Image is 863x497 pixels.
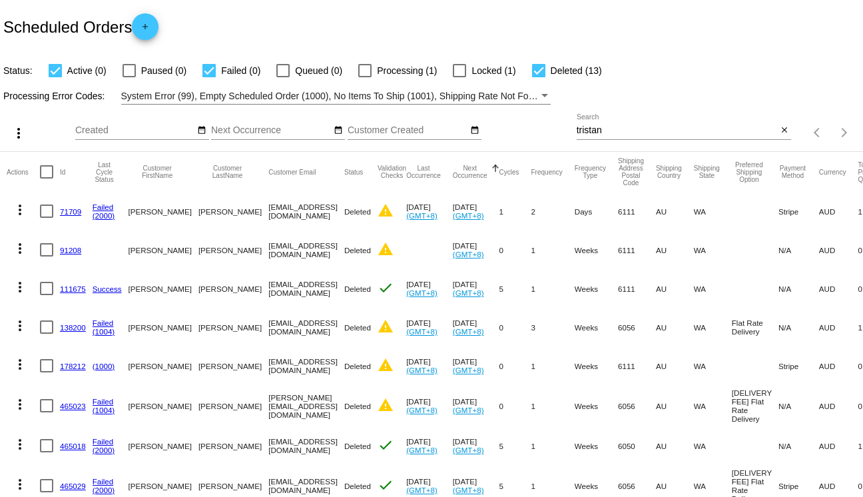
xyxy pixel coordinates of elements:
[656,269,694,308] mat-cell: AU
[453,269,499,308] mat-cell: [DATE]
[656,231,694,269] mat-cell: AU
[268,308,344,346] mat-cell: [EMAIL_ADDRESS][DOMAIN_NAME]
[268,192,344,231] mat-cell: [EMAIL_ADDRESS][DOMAIN_NAME]
[406,385,453,426] mat-cell: [DATE]
[129,385,198,426] mat-cell: [PERSON_NAME]
[93,406,115,414] a: (1004)
[3,13,158,40] h2: Scheduled Orders
[453,385,499,426] mat-cell: [DATE]
[471,63,515,79] span: Locked (1)
[453,426,499,465] mat-cell: [DATE]
[819,426,858,465] mat-cell: AUD
[198,308,268,346] mat-cell: [PERSON_NAME]
[268,385,344,426] mat-cell: [PERSON_NAME][EMAIL_ADDRESS][DOMAIN_NAME]
[198,385,268,426] mat-cell: [PERSON_NAME]
[656,165,682,179] button: Change sorting for ShippingCountry
[93,486,115,494] a: (2000)
[295,63,342,79] span: Queued (0)
[531,231,575,269] mat-cell: 1
[129,165,186,179] button: Change sorting for CustomerFirstName
[777,124,791,138] button: Clear
[499,385,531,426] mat-cell: 0
[344,284,371,293] span: Deleted
[575,231,618,269] mat-cell: Weeks
[129,231,198,269] mat-cell: [PERSON_NAME]
[618,192,656,231] mat-cell: 6111
[129,426,198,465] mat-cell: [PERSON_NAME]
[406,327,437,336] a: (GMT+8)
[831,119,858,146] button: Next page
[778,165,807,179] button: Change sorting for PaymentMethod.Type
[819,231,858,269] mat-cell: AUD
[453,288,484,297] a: (GMT+8)
[575,308,618,346] mat-cell: Weeks
[499,308,531,346] mat-cell: 0
[778,308,819,346] mat-cell: N/A
[618,269,656,308] mat-cell: 6111
[656,192,694,231] mat-cell: AU
[121,88,551,105] mat-select: Filter by Processing Error Codes
[732,161,766,183] button: Change sorting for PreferredShippingOption
[12,279,28,295] mat-icon: more_vert
[499,269,531,308] mat-cell: 5
[12,318,28,334] mat-icon: more_vert
[60,168,65,176] button: Change sorting for Id
[344,246,371,254] span: Deleted
[819,385,858,426] mat-cell: AUD
[12,202,28,218] mat-icon: more_vert
[656,385,694,426] mat-cell: AU
[377,63,437,79] span: Processing (1)
[60,246,81,254] a: 91208
[470,125,479,136] mat-icon: date_range
[93,397,114,406] a: Failed
[93,327,115,336] a: (1004)
[531,426,575,465] mat-cell: 1
[268,231,344,269] mat-cell: [EMAIL_ADDRESS][DOMAIN_NAME]
[575,346,618,385] mat-cell: Weeks
[129,346,198,385] mat-cell: [PERSON_NAME]
[694,346,732,385] mat-cell: WA
[3,91,105,101] span: Processing Error Codes:
[60,207,81,216] a: 71709
[406,366,437,374] a: (GMT+8)
[453,446,484,454] a: (GMT+8)
[694,231,732,269] mat-cell: WA
[453,327,484,336] a: (GMT+8)
[406,486,437,494] a: (GMT+8)
[12,356,28,372] mat-icon: more_vert
[575,192,618,231] mat-cell: Days
[453,211,484,220] a: (GMT+8)
[378,241,394,257] mat-icon: warning
[129,269,198,308] mat-cell: [PERSON_NAME]
[453,308,499,346] mat-cell: [DATE]
[453,366,484,374] a: (GMT+8)
[268,168,316,176] button: Change sorting for CustomerEmail
[344,362,371,370] span: Deleted
[344,207,371,216] span: Deleted
[198,346,268,385] mat-cell: [PERSON_NAME]
[694,385,732,426] mat-cell: WA
[12,396,28,412] mat-icon: more_vert
[531,385,575,426] mat-cell: 1
[60,442,86,450] a: 465018
[778,231,819,269] mat-cell: N/A
[11,125,27,141] mat-icon: more_vert
[268,269,344,308] mat-cell: [EMAIL_ADDRESS][DOMAIN_NAME]
[453,406,484,414] a: (GMT+8)
[93,446,115,454] a: (2000)
[129,308,198,346] mat-cell: [PERSON_NAME]
[819,269,858,308] mat-cell: AUD
[198,426,268,465] mat-cell: [PERSON_NAME]
[93,362,115,370] a: (1000)
[499,192,531,231] mat-cell: 1
[93,477,114,486] a: Failed
[406,269,453,308] mat-cell: [DATE]
[3,65,33,76] span: Status:
[656,426,694,465] mat-cell: AU
[819,168,846,176] button: Change sorting for CurrencyIso
[406,192,453,231] mat-cell: [DATE]
[499,346,531,385] mat-cell: 0
[778,346,819,385] mat-cell: Stripe
[12,476,28,492] mat-icon: more_vert
[778,426,819,465] mat-cell: N/A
